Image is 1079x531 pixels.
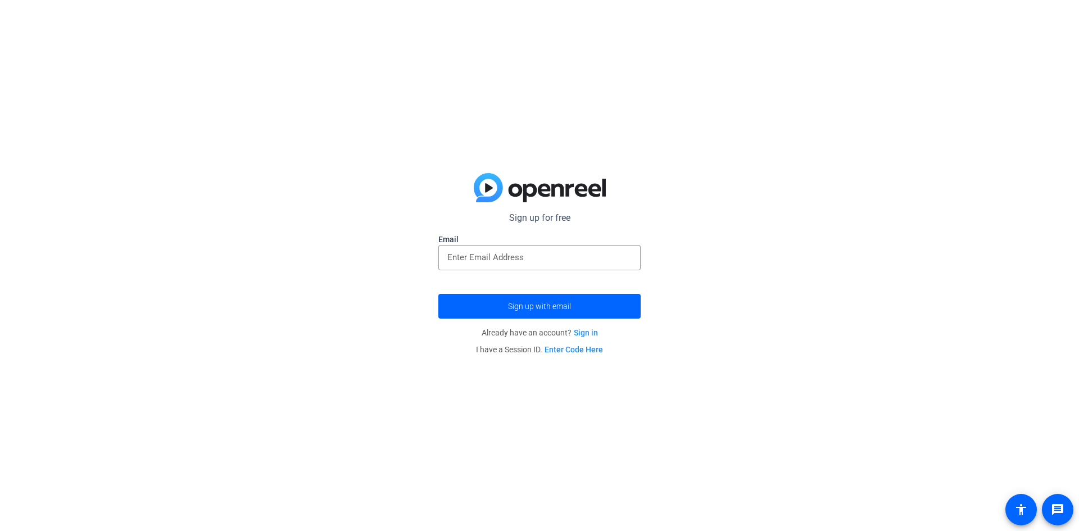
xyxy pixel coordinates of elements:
span: Already have an account? [482,328,598,337]
span: I have a Session ID. [476,345,603,354]
img: blue-gradient.svg [474,173,606,202]
label: Email [438,234,641,245]
p: Sign up for free [438,211,641,225]
mat-icon: message [1051,503,1064,516]
mat-icon: accessibility [1014,503,1028,516]
button: Sign up with email [438,294,641,319]
a: Sign in [574,328,598,337]
a: Enter Code Here [545,345,603,354]
input: Enter Email Address [447,251,632,264]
